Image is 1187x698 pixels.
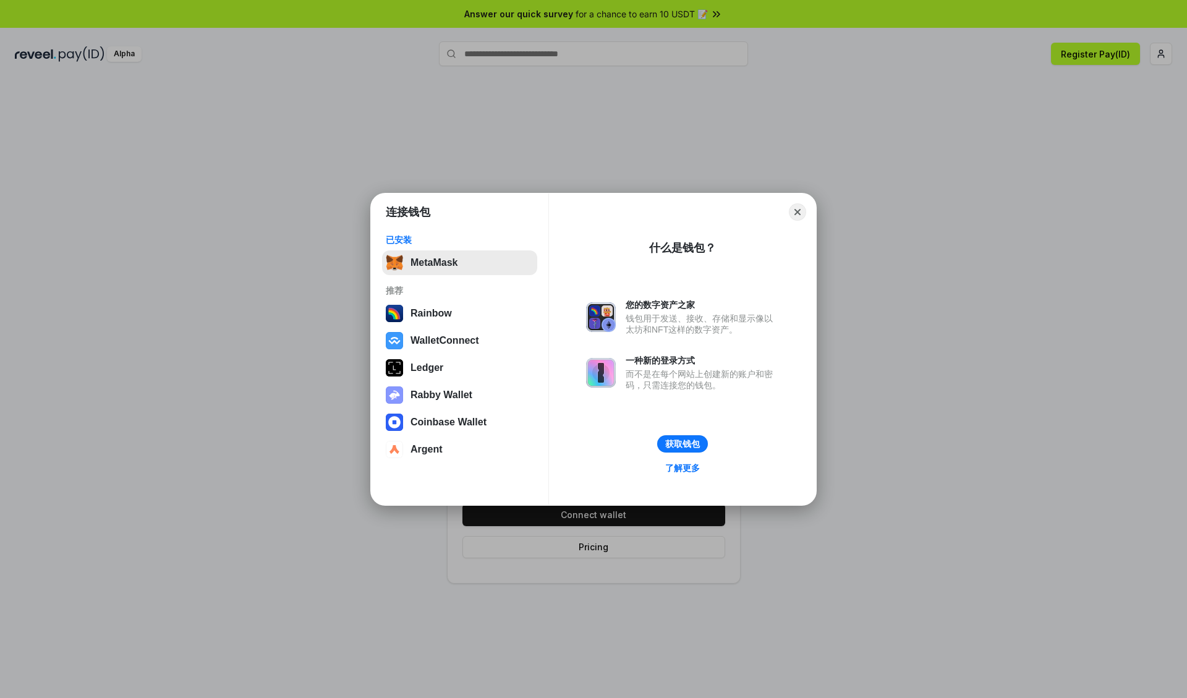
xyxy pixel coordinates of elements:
[411,335,479,346] div: WalletConnect
[626,313,779,335] div: 钱包用于发送、接收、存储和显示像以太坊和NFT这样的数字资产。
[411,362,443,373] div: Ledger
[386,234,534,245] div: 已安装
[382,437,537,462] button: Argent
[386,441,403,458] img: svg+xml,%3Csvg%20width%3D%2228%22%20height%3D%2228%22%20viewBox%3D%220%200%2028%2028%22%20fill%3D...
[586,302,616,332] img: svg+xml,%3Csvg%20xmlns%3D%22http%3A%2F%2Fwww.w3.org%2F2000%2Fsvg%22%20fill%3D%22none%22%20viewBox...
[382,410,537,435] button: Coinbase Wallet
[382,328,537,353] button: WalletConnect
[586,358,616,388] img: svg+xml,%3Csvg%20xmlns%3D%22http%3A%2F%2Fwww.w3.org%2F2000%2Fsvg%22%20fill%3D%22none%22%20viewBox...
[665,438,700,449] div: 获取钱包
[657,435,708,453] button: 获取钱包
[386,332,403,349] img: svg+xml,%3Csvg%20width%3D%2228%22%20height%3D%2228%22%20viewBox%3D%220%200%2028%2028%22%20fill%3D...
[411,257,457,268] div: MetaMask
[411,417,487,428] div: Coinbase Wallet
[386,359,403,377] img: svg+xml,%3Csvg%20xmlns%3D%22http%3A%2F%2Fwww.w3.org%2F2000%2Fsvg%22%20width%3D%2228%22%20height%3...
[658,460,707,476] a: 了解更多
[382,355,537,380] button: Ledger
[411,308,452,319] div: Rainbow
[386,205,430,219] h1: 连接钱包
[386,386,403,404] img: svg+xml,%3Csvg%20xmlns%3D%22http%3A%2F%2Fwww.w3.org%2F2000%2Fsvg%22%20fill%3D%22none%22%20viewBox...
[382,301,537,326] button: Rainbow
[386,254,403,271] img: svg+xml,%3Csvg%20fill%3D%22none%22%20height%3D%2233%22%20viewBox%3D%220%200%2035%2033%22%20width%...
[789,203,806,221] button: Close
[665,462,700,474] div: 了解更多
[649,240,716,255] div: 什么是钱包？
[411,389,472,401] div: Rabby Wallet
[626,355,779,366] div: 一种新的登录方式
[382,250,537,275] button: MetaMask
[382,383,537,407] button: Rabby Wallet
[411,444,443,455] div: Argent
[386,285,534,296] div: 推荐
[386,414,403,431] img: svg+xml,%3Csvg%20width%3D%2228%22%20height%3D%2228%22%20viewBox%3D%220%200%2028%2028%22%20fill%3D...
[626,299,779,310] div: 您的数字资产之家
[626,368,779,391] div: 而不是在每个网站上创建新的账户和密码，只需连接您的钱包。
[386,305,403,322] img: svg+xml,%3Csvg%20width%3D%22120%22%20height%3D%22120%22%20viewBox%3D%220%200%20120%20120%22%20fil...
